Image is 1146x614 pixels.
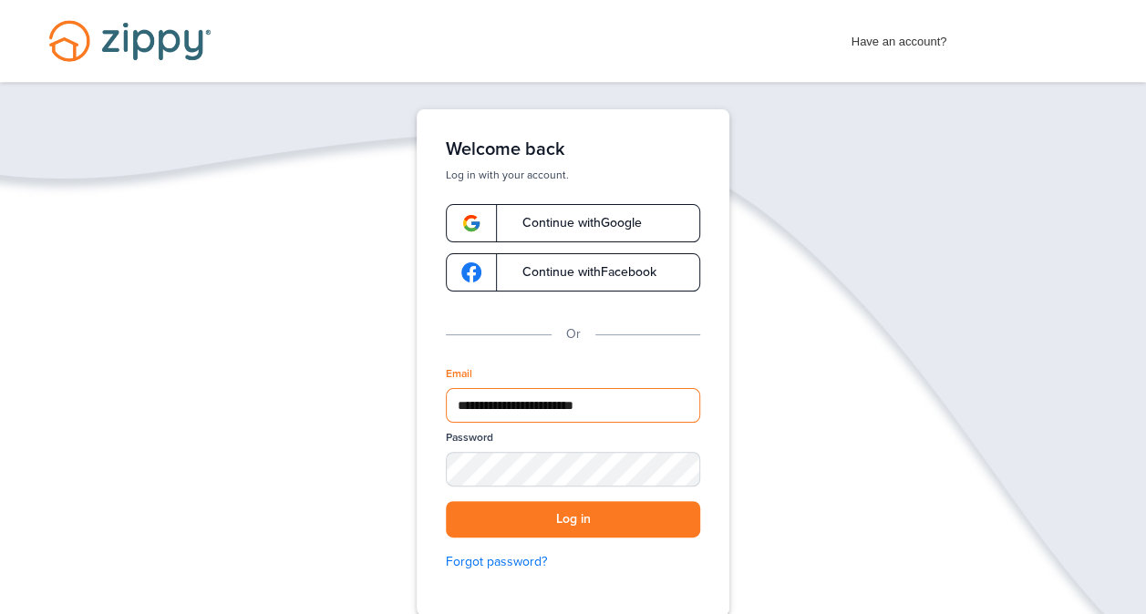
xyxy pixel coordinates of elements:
[852,23,947,52] span: Have an account?
[461,213,481,233] img: google-logo
[446,552,700,572] a: Forgot password?
[446,388,700,423] input: Email
[504,266,656,279] span: Continue with Facebook
[461,262,481,282] img: google-logo
[446,430,493,445] label: Password
[446,168,700,182] p: Log in with your account.
[446,204,700,242] a: google-logoContinue withGoogle
[446,253,700,292] a: google-logoContinue withFacebook
[446,501,700,538] button: Log in
[566,324,581,344] p: Or
[446,138,700,160] h1: Welcome back
[446,452,700,486] input: Password
[446,366,472,382] label: Email
[504,217,642,230] span: Continue with Google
